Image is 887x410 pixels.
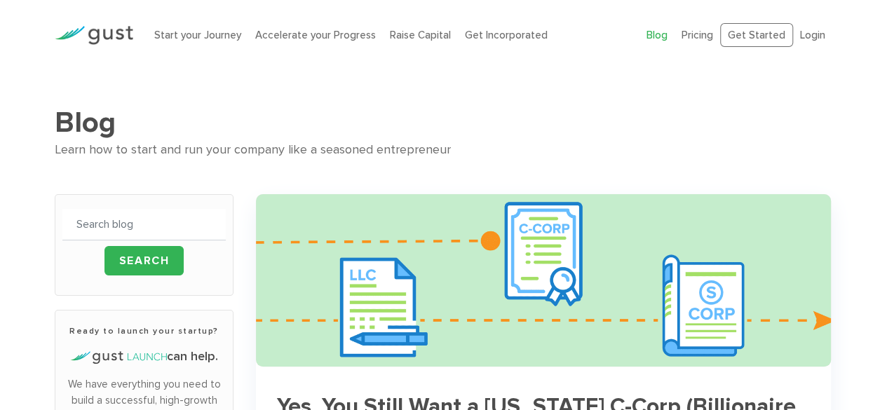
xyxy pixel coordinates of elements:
a: Blog [646,29,668,41]
img: Gust Logo [55,26,133,45]
a: Login [800,29,825,41]
a: Raise Capital [390,29,451,41]
div: Learn how to start and run your company like a seasoned entrepreneur [55,140,832,160]
input: Search [104,246,184,275]
a: Accelerate your Progress [255,29,376,41]
a: Start your Journey [154,29,241,41]
img: S Corporation Llc Startup Tax Savings Hero 745a637daab6798955651138ffe46d682c36e4ed50c581f4efd756... [256,194,831,367]
a: Pricing [682,29,713,41]
h3: Ready to launch your startup? [62,324,226,337]
a: Get Started [720,23,793,48]
input: Search blog [62,209,226,240]
a: Get Incorporated [465,29,548,41]
h4: can help. [62,348,226,366]
h1: Blog [55,105,832,140]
